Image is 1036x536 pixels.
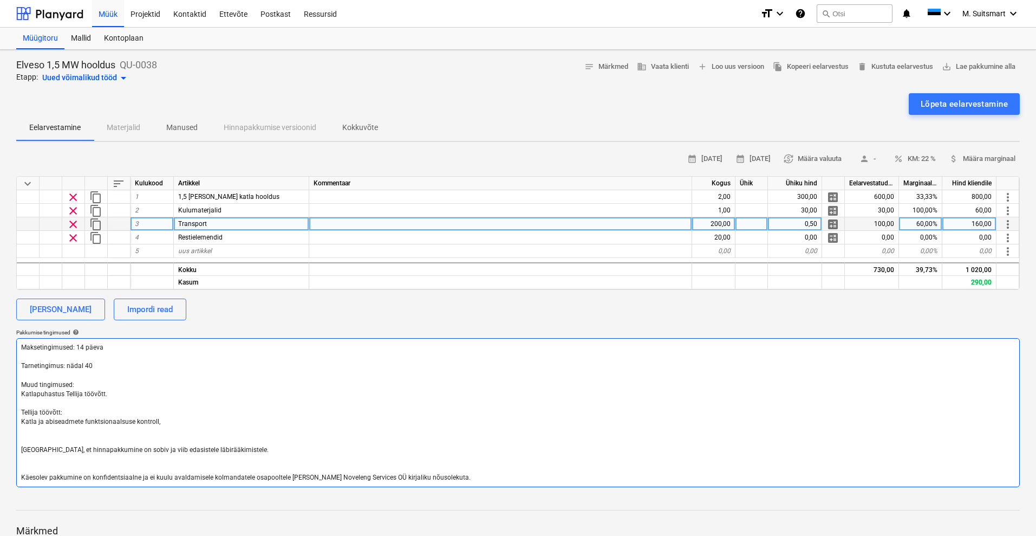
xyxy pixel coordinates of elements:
div: 160,00 [942,217,996,231]
i: notifications [901,7,912,20]
button: [PERSON_NAME] [16,299,105,320]
div: 1 020,00 [942,262,996,276]
span: Eemalda rida [67,191,80,204]
div: 60,00% [899,217,942,231]
span: Dubleeri rida [89,191,102,204]
i: keyboard_arrow_down [1007,7,1020,20]
i: Abikeskus [795,7,806,20]
span: Määra marginaal [949,153,1015,165]
span: - [855,153,881,165]
div: Uued võimalikud tööd [42,72,130,85]
span: Eemalda rida [67,218,80,231]
span: file_copy [773,62,783,72]
div: 0,00 [942,244,996,258]
span: business [637,62,647,72]
textarea: Maksetingimused: 14 päeva Tarnetingimus: nädal 40 Muud tingimused: Katlapuhastus Tellija töövõtt.... [16,338,1020,487]
span: 5 [135,247,139,255]
div: 600,00 [845,190,899,204]
span: Rohkem toiminguid [1001,245,1014,258]
button: Otsi [817,4,892,23]
span: delete [857,62,867,72]
span: Halda rea detailset jaotust [826,218,839,231]
span: add [698,62,707,72]
div: Kommentaar [309,177,692,190]
span: Halda rea detailset jaotust [826,231,839,244]
div: Ühiku hind [768,177,822,190]
i: keyboard_arrow_down [941,7,954,20]
button: Lõpeta eelarvestamine [909,93,1020,115]
span: Dubleeri rida [89,231,102,244]
div: 39,73% [899,262,942,276]
span: Dubleeri rida [89,218,102,231]
span: [DATE] [687,153,722,165]
div: Eelarvestatud maksumus [845,177,899,190]
span: calendar_month [687,154,697,164]
span: Restielemendid [178,234,223,241]
div: 800,00 [942,190,996,204]
div: Pakkumise tingimused [16,329,1020,336]
div: 33,33% [899,190,942,204]
div: 0,00% [899,244,942,258]
p: Manused [166,122,198,133]
span: uus artikkel [178,247,212,255]
div: Artikkel [174,177,309,190]
span: arrow_drop_down [117,72,130,85]
i: keyboard_arrow_down [773,7,786,20]
span: Lae pakkumine alla [942,61,1015,73]
p: QU-0038 [120,59,157,72]
div: 290,00 [942,276,996,289]
span: Rohkem toiminguid [1001,191,1014,204]
div: Marginaal, % [899,177,942,190]
a: Müügitoru [16,28,64,49]
span: Ahenda kõik kategooriad [21,177,34,190]
div: 2,00 [692,190,735,204]
div: 0,00% [899,231,942,244]
div: 20,00 [692,231,735,244]
span: 1,5 MW Kohlbach katla hooldus [178,193,279,201]
i: format_size [760,7,773,20]
div: 300,00 [768,190,822,204]
p: Eelarvestamine [29,122,81,133]
button: - [850,151,885,167]
div: Kokku [174,262,309,276]
span: calendar_month [735,154,745,164]
button: Impordi read [114,299,186,320]
span: notes [584,62,594,72]
div: 0,00 [768,244,822,258]
span: Halda rea detailset jaotust [826,204,839,217]
span: search [822,9,830,18]
p: Elveso 1,5 MW hooldus [16,59,115,72]
div: [PERSON_NAME] [30,302,92,317]
span: M. Suitsmart [962,9,1006,18]
span: currency_exchange [784,154,793,164]
div: Hind kliendile [942,177,996,190]
div: Impordi read [127,302,173,317]
span: Halda rea detailset jaotust [826,191,839,204]
span: Määra valuuta [784,153,842,165]
div: 200,00 [692,217,735,231]
div: 0,00 [845,231,899,244]
div: 1,00 [692,204,735,217]
button: Määra marginaal [944,151,1020,167]
span: 4 [135,234,139,241]
span: Rohkem toiminguid [1001,231,1014,244]
div: 0,00 [845,244,899,258]
a: Mallid [64,28,97,49]
span: percent [894,154,903,164]
div: 30,00 [845,204,899,217]
div: Kogus [692,177,735,190]
div: 0,00 [768,231,822,244]
button: Märkmed [580,59,633,75]
button: [DATE] [683,151,727,167]
span: help [70,329,79,335]
span: Märkmed [584,61,628,73]
span: Kopeeri eelarvestus [773,61,849,73]
div: 0,00 [692,244,735,258]
span: Rohkem toiminguid [1001,218,1014,231]
div: 60,00 [942,204,996,217]
button: Vaata klienti [633,59,693,75]
button: KM: 22 % [889,151,940,167]
div: 100,00 [845,217,899,231]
